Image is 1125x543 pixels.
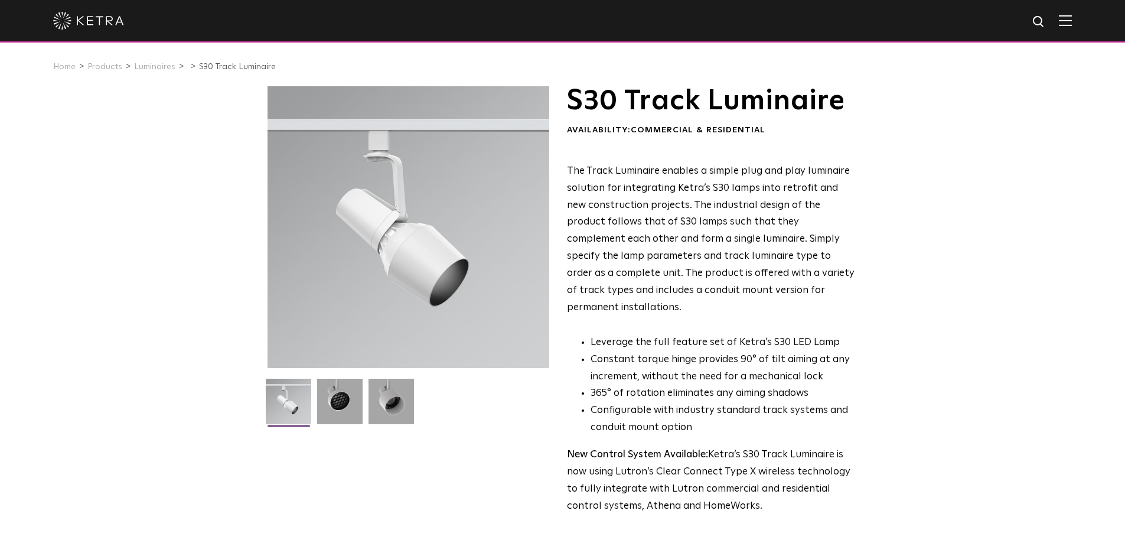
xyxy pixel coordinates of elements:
a: Products [87,63,122,71]
h1: S30 Track Luminaire [567,86,855,116]
li: Configurable with industry standard track systems and conduit mount option [591,402,855,437]
span: The Track Luminaire enables a simple plug and play luminaire solution for integrating Ketra’s S30... [567,166,855,313]
div: Availability: [567,125,855,136]
img: 3b1b0dc7630e9da69e6b [317,379,363,433]
strong: New Control System Available: [567,450,708,460]
img: search icon [1032,15,1046,30]
img: 9e3d97bd0cf938513d6e [369,379,414,433]
span: Commercial & Residential [631,126,765,134]
li: Leverage the full feature set of Ketra’s S30 LED Lamp [591,334,855,352]
img: Hamburger%20Nav.svg [1059,15,1072,26]
li: 365° of rotation eliminates any aiming shadows [591,385,855,402]
li: Constant torque hinge provides 90° of tilt aiming at any increment, without the need for a mechan... [591,352,855,386]
img: S30-Track-Luminaire-2021-Web-Square [266,379,311,433]
img: ketra-logo-2019-white [53,12,124,30]
a: Home [53,63,76,71]
a: S30 Track Luminaire [199,63,276,71]
p: Ketra’s S30 Track Luminaire is now using Lutron’s Clear Connect Type X wireless technology to ful... [567,447,855,515]
a: Luminaires [134,63,175,71]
